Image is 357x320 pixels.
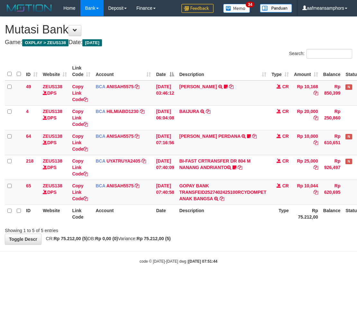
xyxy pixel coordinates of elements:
[153,105,177,130] td: [DATE] 06:04:08
[43,236,171,241] span: CR: DB: Variance:
[153,204,177,223] th: Date
[40,204,69,223] th: Website
[282,183,289,188] span: CR
[26,134,31,139] span: 64
[43,109,62,114] a: ZEUS138
[23,62,40,80] th: ID: activate to sort column ascending
[26,183,31,188] span: 65
[5,234,41,245] a: Toggle Descr
[23,204,40,223] th: ID
[206,109,210,114] a: Copy BAIJURA to clipboard
[179,134,240,139] a: [PERSON_NAME] PERDANA
[153,62,177,80] th: Date: activate to sort column descending
[142,158,146,164] a: Copy UYATRUYA2405 to clipboard
[181,4,214,13] img: Feedback.jpg
[177,62,269,80] th: Description: activate to sort column ascending
[220,196,224,201] a: Copy GOPAY BANK TRANSFEID2527402425100RCYDOMPET ANAK BANGSA to clipboard
[82,39,102,46] span: [DATE]
[223,4,250,13] img: Button%20Memo.svg
[188,259,217,264] strong: [DATE] 07:51:44
[177,155,269,180] td: BI-FAST CRTRANSFER DR 804 M NANANG ANDRIANTO
[177,204,269,223] th: Description
[95,236,118,241] strong: Rp 0,00 (0)
[291,155,321,180] td: Rp 25,000
[321,180,343,204] td: Rp 620,695
[291,180,321,204] td: Rp 10,044
[269,62,291,80] th: Type: activate to sort column ascending
[140,109,144,114] a: Copy HILMIABD1230 to clipboard
[135,84,139,89] a: Copy ANISAH5575 to clipboard
[291,105,321,130] td: Rp 20,000
[5,3,54,13] img: MOTION_logo.png
[314,190,318,195] a: Copy Rp 10,044 to clipboard
[43,183,62,188] a: ZEUS138
[106,183,134,188] a: ANISAH5575
[282,134,289,139] span: CR
[137,236,171,241] strong: Rp 75.212,00 (5)
[291,80,321,106] td: Rp 10,168
[72,158,88,176] a: Copy Link Code
[321,62,343,80] th: Balance
[140,259,217,264] small: code © [DATE]-[DATE] dwg |
[26,158,33,164] span: 218
[40,105,69,130] td: DPS
[179,183,266,201] a: GOPAY BANK TRANSFEID2527402425100RCYDOMPET ANAK BANGSA
[5,23,352,36] h1: Mutasi Bank
[153,180,177,204] td: [DATE] 07:40:58
[321,105,343,130] td: Rp 250,860
[282,158,289,164] span: CR
[307,49,352,59] input: Search:
[40,80,69,106] td: DPS
[179,109,199,114] a: BAIJURA
[321,130,343,155] td: Rp 610,651
[106,109,139,114] a: HILMIABD1230
[5,39,352,46] h4: Game: Date:
[314,165,318,170] a: Copy Rp 25,000 to clipboard
[69,204,93,223] th: Link Code
[40,155,69,180] td: DPS
[321,155,343,180] td: Rp 926,497
[93,204,153,223] th: Account
[69,62,93,80] th: Link Code: activate to sort column ascending
[43,134,62,139] a: ZEUS138
[289,49,352,59] label: Search:
[22,39,69,46] span: OXPLAY > ZEUS138
[43,158,62,164] a: ZEUS138
[93,62,153,80] th: Account: activate to sort column ascending
[314,115,318,120] a: Copy Rp 20,000 to clipboard
[40,180,69,204] td: DPS
[40,130,69,155] td: DPS
[153,130,177,155] td: [DATE] 07:16:56
[345,84,352,90] span: Has Note
[26,84,31,89] span: 49
[106,158,140,164] a: UYATRUYA2405
[96,158,105,164] span: BCA
[135,134,139,139] a: Copy ANISAH5575 to clipboard
[153,155,177,180] td: [DATE] 07:40:09
[282,84,289,89] span: CR
[96,109,105,114] span: BCA
[291,62,321,80] th: Amount: activate to sort column ascending
[72,134,88,152] a: Copy Link Code
[345,159,352,164] span: Has Note
[96,84,105,89] span: BCA
[179,84,217,89] a: [PERSON_NAME]
[291,130,321,155] td: Rp 10,000
[96,134,105,139] span: BCA
[321,204,343,223] th: Balance
[260,4,292,13] img: panduan.png
[72,84,88,102] a: Copy Link Code
[238,165,242,170] a: Copy BI-FAST CRTRANSFER DR 804 M NANANG ANDRIANTO to clipboard
[345,134,352,139] span: Has Note
[72,183,88,201] a: Copy Link Code
[40,62,69,80] th: Website: activate to sort column ascending
[282,109,289,114] span: CR
[72,109,88,127] a: Copy Link Code
[106,84,134,89] a: ANISAH5575
[269,204,291,223] th: Type
[135,183,139,188] a: Copy ANISAH5575 to clipboard
[54,236,88,241] strong: Rp 75.212,00 (5)
[246,2,254,7] span: 34
[96,183,105,188] span: BCA
[229,84,233,89] a: Copy INA PAUJANAH to clipboard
